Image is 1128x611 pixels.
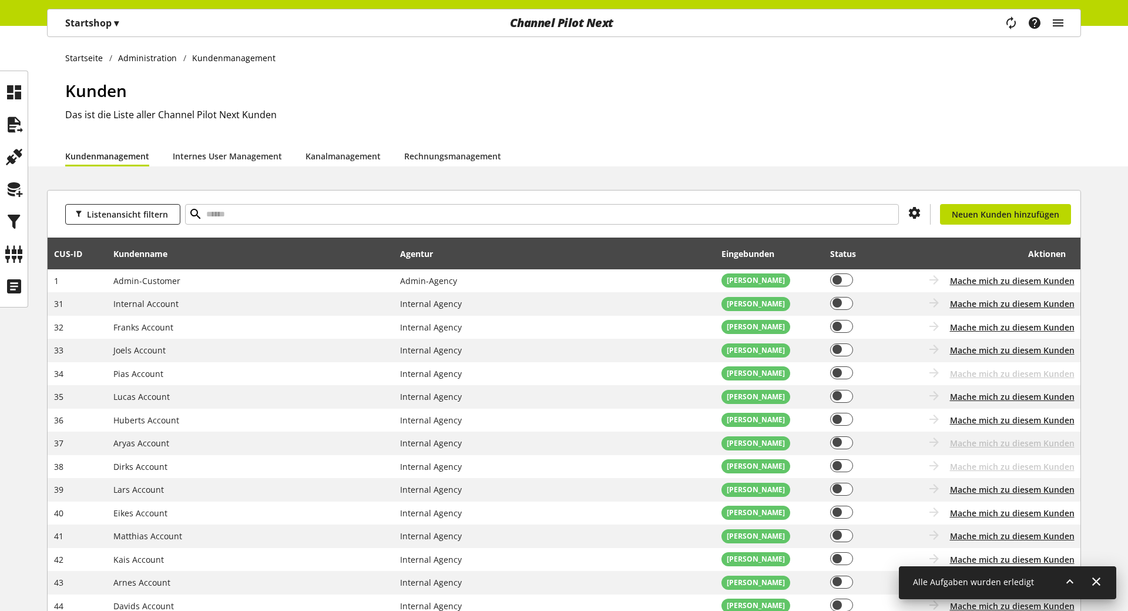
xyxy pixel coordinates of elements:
[54,577,63,588] span: 43
[65,145,149,167] a: Kundenmanagement
[950,298,1075,310] button: Mache mich zu diesem Kunden
[400,298,462,309] span: Internal Agency
[950,437,1075,449] span: Mache mich zu diesem Kunden
[950,553,1075,566] button: Mache mich zu diesem Kunden
[54,248,94,260] div: CUS-⁠ID
[65,52,109,64] a: Startseite
[950,390,1075,403] button: Mache mich zu diesem Kunden
[112,52,183,64] a: Administration
[65,204,180,225] button: Listenansicht filtern
[54,391,63,402] span: 35
[54,345,63,356] span: 33
[113,275,180,286] span: Admin-Customer
[400,484,462,495] span: Internal Agency
[47,9,1081,37] nav: main navigation
[727,299,785,309] span: [PERSON_NAME]
[400,461,462,472] span: Internal Agency
[404,145,501,167] a: Rechnungsmanagement
[727,554,785,565] span: [PERSON_NAME]
[913,576,1034,587] span: Alle Aufgaben wurden erledigt
[65,79,127,102] span: Kunden
[950,368,1075,380] span: Mache mich zu diesem Kunden
[113,322,173,333] span: Franks Account
[727,368,785,379] span: [PERSON_NAME]
[400,438,462,449] span: Internal Agency
[113,298,179,309] span: Internal Account
[54,554,63,565] span: 42
[950,530,1075,542] button: Mache mich zu diesem Kunden
[54,368,63,379] span: 34
[727,577,785,588] span: [PERSON_NAME]
[305,145,381,167] a: Kanalmanagement
[114,16,119,29] span: ▾
[727,508,785,518] span: [PERSON_NAME]
[400,391,462,402] span: Internal Agency
[113,577,170,588] span: Arnes Account
[727,415,785,425] span: [PERSON_NAME]
[54,530,63,542] span: 41
[400,577,462,588] span: Internal Agency
[113,391,170,402] span: Lucas Account
[113,484,164,495] span: Lars Account
[113,508,167,519] span: Eikes Account
[54,415,63,426] span: 36
[727,275,785,286] span: [PERSON_NAME]
[400,415,462,426] span: Internal Agency
[113,554,164,565] span: Kais Account
[54,322,63,333] span: 32
[950,507,1075,519] button: Mache mich zu diesem Kunden
[721,248,786,260] div: Eingebunden
[113,438,169,449] span: Aryas Account
[400,345,462,356] span: Internal Agency
[727,392,785,402] span: [PERSON_NAME]
[54,275,59,286] span: 1
[400,322,462,333] span: Internal Agency
[909,242,1066,265] div: Aktionen
[400,554,462,565] span: Internal Agency
[400,248,445,260] div: Agentur
[65,108,1081,122] h2: Das ist die Liste aller Channel Pilot Next Kunden
[727,485,785,495] span: [PERSON_NAME]
[400,508,462,519] span: Internal Agency
[950,321,1075,333] button: Mache mich zu diesem Kunden
[54,508,63,519] span: 40
[727,438,785,449] span: [PERSON_NAME]
[87,208,168,221] span: Listenansicht filtern
[940,204,1071,225] a: Neuen Kunden hinzufügen
[65,16,119,30] p: Startshop
[113,345,166,356] span: Joels Account
[950,344,1075,356] button: Mache mich zu diesem Kunden
[727,531,785,542] span: [PERSON_NAME]
[113,248,179,260] div: Kundenname
[54,461,63,472] span: 38
[173,145,282,167] a: Internes User Management
[400,530,462,542] span: Internal Agency
[952,208,1059,221] span: Neuen Kunden hinzufügen
[727,600,785,611] span: [PERSON_NAME]
[950,275,1075,287] button: Mache mich zu diesem Kunden
[400,275,457,286] span: Admin-Agency
[950,460,1075,473] span: Mache mich zu diesem Kunden
[54,484,63,495] span: 39
[727,345,785,356] span: [PERSON_NAME]
[950,483,1075,496] button: Mache mich zu diesem Kunden
[400,368,462,379] span: Internal Agency
[727,461,785,472] span: [PERSON_NAME]
[950,414,1075,426] button: Mache mich zu diesem Kunden
[54,298,63,309] span: 31
[113,368,163,379] span: Pias Account
[54,438,63,449] span: 37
